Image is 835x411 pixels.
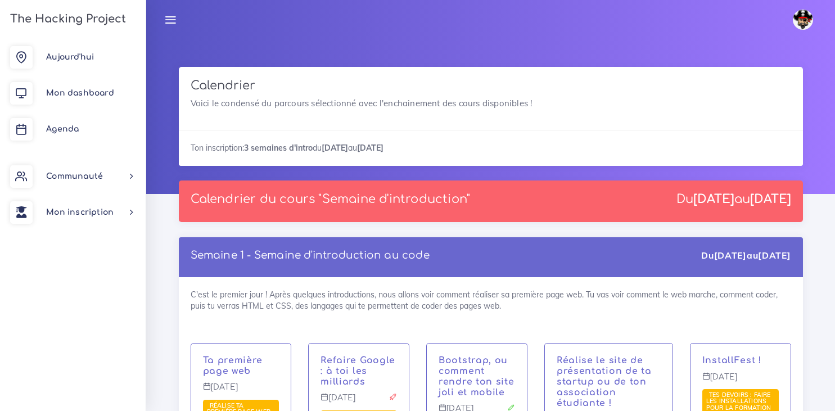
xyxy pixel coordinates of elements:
strong: [DATE] [693,192,734,206]
strong: [DATE] [750,192,791,206]
span: Mon dashboard [46,89,114,97]
h3: Calendrier [191,79,791,93]
p: [DATE] [321,393,397,411]
a: Semaine 1 - Semaine d'introduction au code [191,250,430,261]
span: Aujourd'hui [46,53,94,61]
a: InstallFest ! [702,355,762,365]
strong: 3 semaines d'intro [244,143,313,153]
p: [DATE] [203,382,279,400]
p: [DATE] [702,372,779,390]
span: Agenda [46,125,79,133]
p: Calendrier du cours "Semaine d'introduction" [191,192,471,206]
p: Voici le condensé du parcours sélectionné avec l'enchainement des cours disponibles ! [191,97,791,110]
a: Refaire Google : à toi les milliards [321,355,395,387]
div: Du au [701,249,791,262]
span: Mon inscription [46,208,114,216]
div: Du au [676,192,791,206]
a: Réalise le site de présentation de ta startup ou de ton association étudiante ! [557,355,652,408]
a: Bootstrap, ou comment rendre ton site joli et mobile [439,355,514,397]
div: Ton inscription: du au [179,130,803,165]
h3: The Hacking Project [7,13,126,25]
strong: [DATE] [322,143,348,153]
a: Ta première page web [203,355,263,376]
strong: [DATE] [714,250,747,261]
strong: [DATE] [758,250,791,261]
span: Communauté [46,172,103,180]
img: avatar [793,10,813,30]
strong: [DATE] [357,143,383,153]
